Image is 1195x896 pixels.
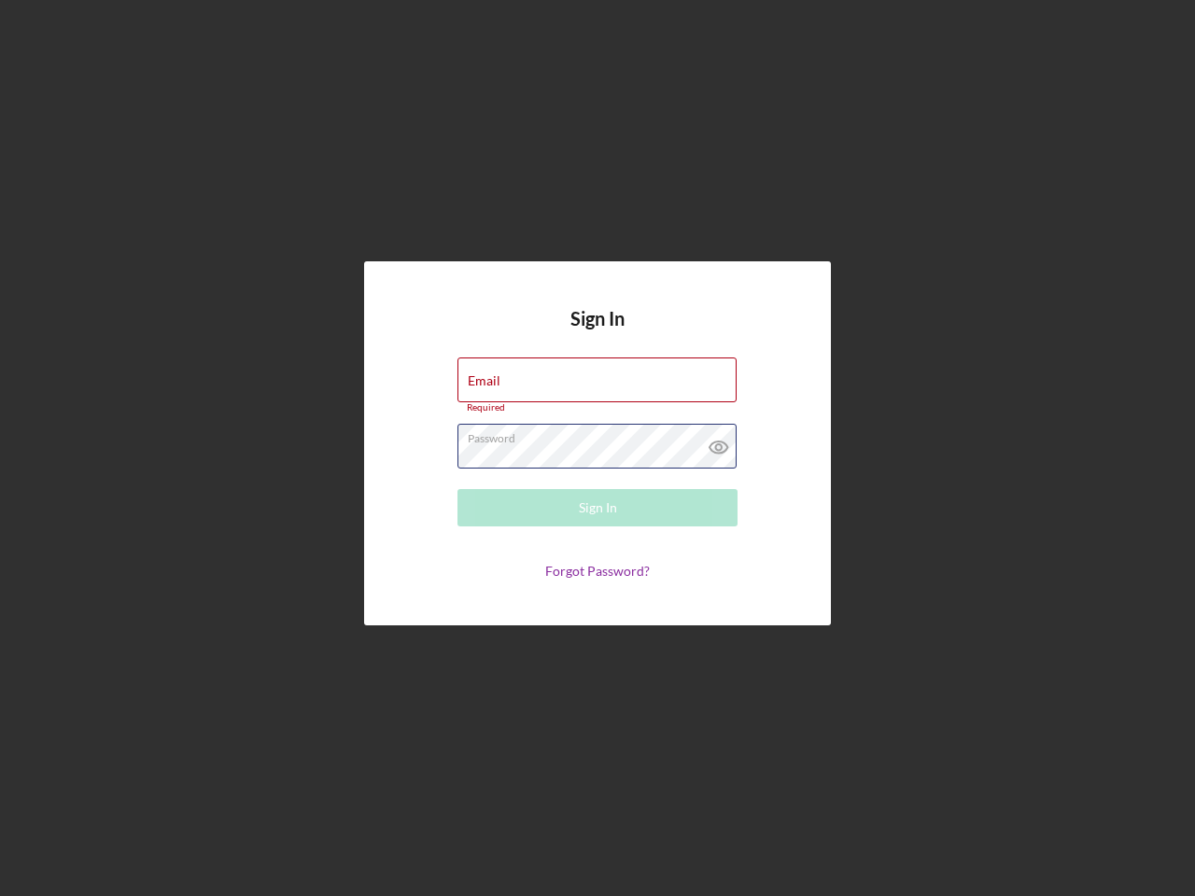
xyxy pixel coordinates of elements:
label: Password [468,425,737,445]
h4: Sign In [570,308,625,357]
a: Forgot Password? [545,563,650,579]
div: Required [457,402,738,413]
div: Sign In [579,489,617,526]
label: Email [468,373,500,388]
button: Sign In [457,489,738,526]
